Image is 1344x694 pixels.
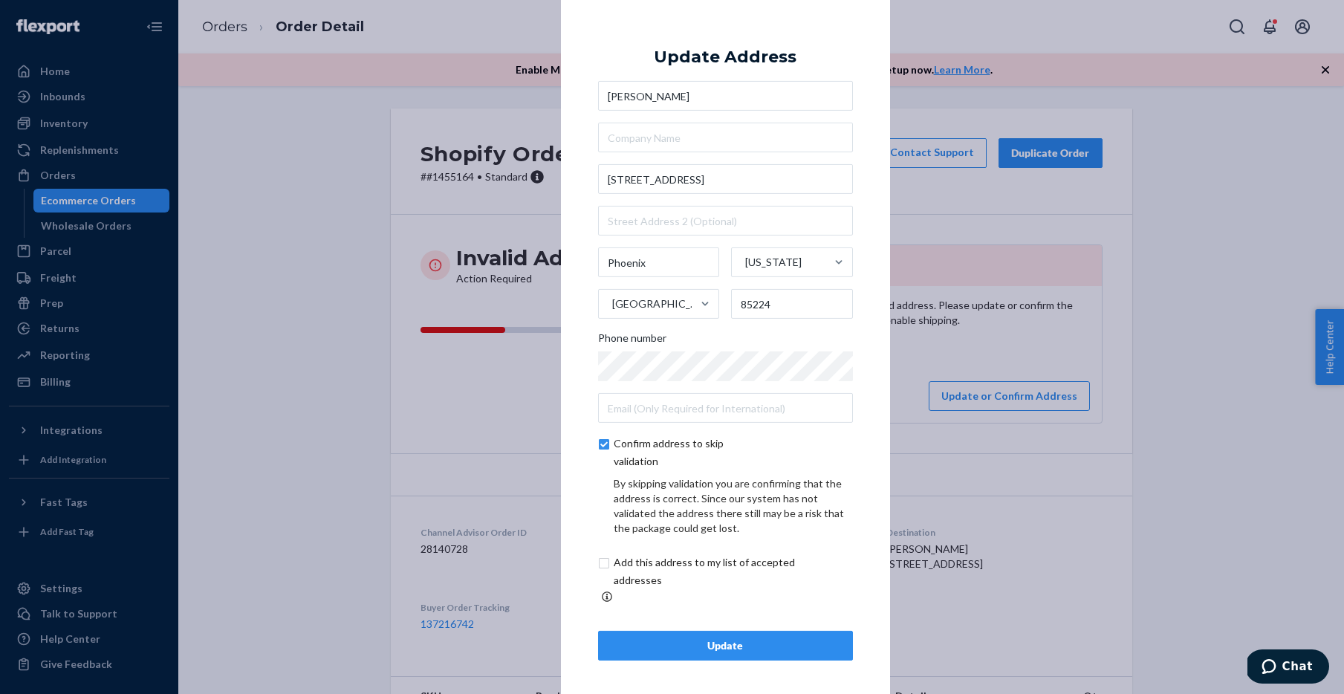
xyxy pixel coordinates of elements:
input: ZIP Code [731,289,853,319]
input: Email (Only Required for International) [598,393,853,423]
span: Phone number [598,331,666,351]
iframe: Opens a widget where you can chat to one of our agents [1247,649,1329,687]
input: Street Address 2 (Optional) [598,206,853,236]
input: [GEOGRAPHIC_DATA] [611,289,612,319]
div: [US_STATE] [745,255,802,270]
input: City [598,247,720,277]
div: [GEOGRAPHIC_DATA] [612,296,700,311]
input: Company Name [598,123,853,152]
input: First & Last Name [598,81,853,111]
div: Update Address [654,48,796,66]
div: Update [611,638,840,653]
input: Street Address [598,164,853,194]
div: By skipping validation you are confirming that the address is correct. Since our system has not v... [614,476,853,536]
input: [US_STATE] [744,247,745,277]
button: Update [598,631,853,661]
